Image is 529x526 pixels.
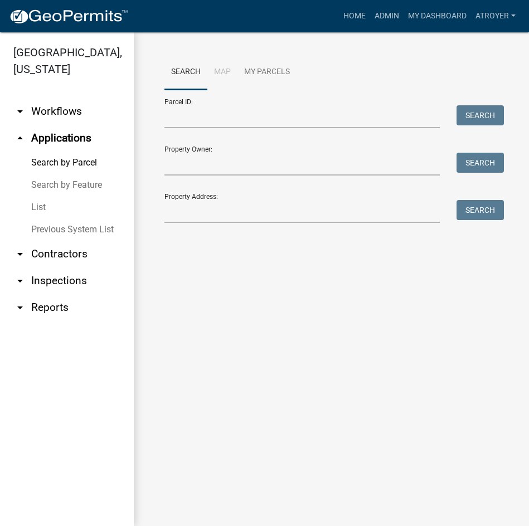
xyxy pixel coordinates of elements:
[457,200,504,220] button: Search
[457,153,504,173] button: Search
[164,55,207,90] a: Search
[13,247,27,261] i: arrow_drop_down
[339,6,370,27] a: Home
[404,6,471,27] a: My Dashboard
[13,274,27,288] i: arrow_drop_down
[370,6,404,27] a: Admin
[237,55,297,90] a: My Parcels
[457,105,504,125] button: Search
[13,301,27,314] i: arrow_drop_down
[13,131,27,145] i: arrow_drop_up
[471,6,520,27] a: atroyer
[13,105,27,118] i: arrow_drop_down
